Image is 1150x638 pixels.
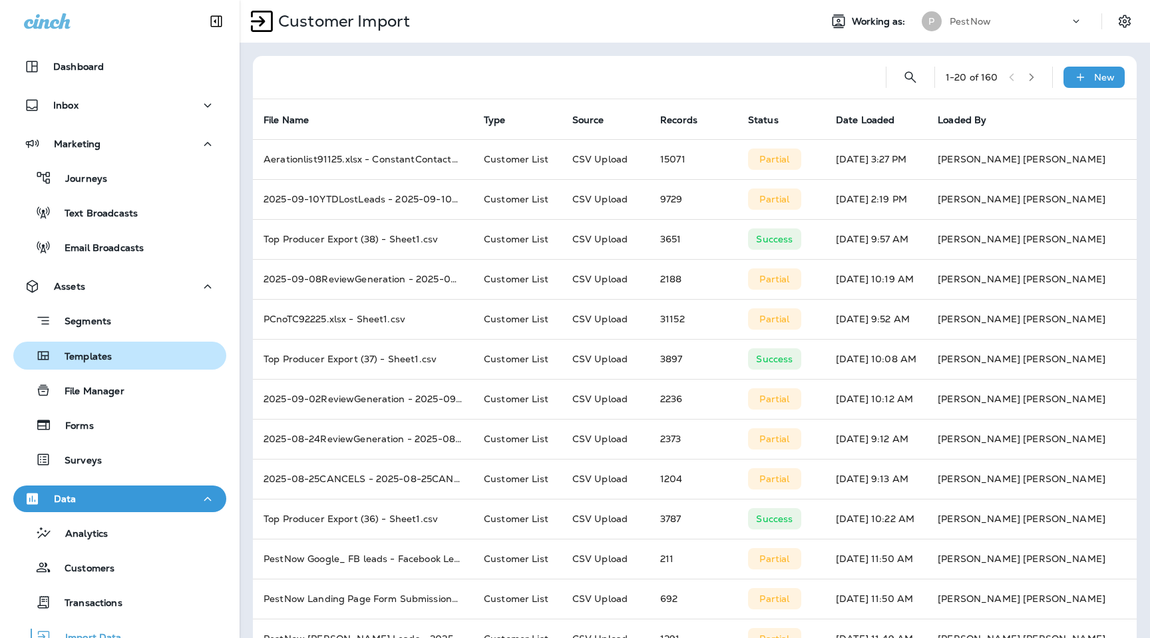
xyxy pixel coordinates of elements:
p: Surveys [51,455,102,468]
button: Forms [13,411,226,439]
p: Text Broadcasts [51,208,138,220]
p: File Manager [51,386,124,398]
p: Assets [54,281,85,292]
button: Email Broadcasts [13,233,226,261]
button: Journeys [13,164,226,192]
button: Settings [1113,9,1137,33]
button: Customers [13,553,226,581]
p: Transactions [51,597,122,610]
button: File Manager [13,376,226,404]
p: Email Broadcasts [51,242,144,255]
button: Dashboard [13,53,226,80]
button: Templates [13,342,226,370]
button: Surveys [13,446,226,474]
p: Segments [51,316,111,329]
p: Customers [51,563,114,575]
p: New [1094,72,1115,83]
div: P [922,11,942,31]
p: Marketing [54,139,100,149]
button: Analytics [13,519,226,547]
button: Data [13,485,226,512]
button: Segments [13,306,226,335]
span: Working as: [852,16,908,27]
p: Dashboard [53,61,104,72]
p: Journeys [52,173,107,186]
button: Inbox [13,92,226,119]
p: Templates [51,351,112,364]
button: Marketing [13,131,226,157]
button: Transactions [13,588,226,616]
button: Collapse Sidebar [198,8,235,35]
p: Analytics [52,528,108,541]
p: Forms [52,420,94,433]
button: Text Broadcasts [13,198,226,226]
button: Assets [13,273,226,300]
p: Customer Import [273,11,410,31]
p: Data [54,493,77,504]
p: PestNow [950,16,991,27]
p: Inbox [53,100,79,111]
